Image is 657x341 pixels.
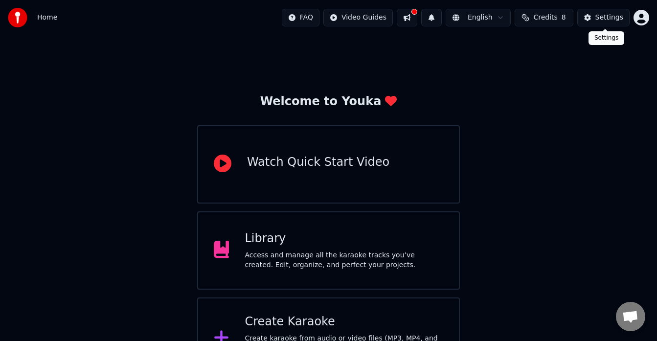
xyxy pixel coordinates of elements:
[577,9,630,26] button: Settings
[562,13,566,23] span: 8
[595,13,623,23] div: Settings
[245,314,443,330] div: Create Karaoke
[260,94,397,110] div: Welcome to Youka
[616,302,645,331] div: 채팅 열기
[37,13,57,23] span: Home
[515,9,573,26] button: Credits8
[282,9,319,26] button: FAQ
[323,9,393,26] button: Video Guides
[245,231,443,247] div: Library
[8,8,27,27] img: youka
[37,13,57,23] nav: breadcrumb
[247,155,389,170] div: Watch Quick Start Video
[589,31,624,45] div: Settings
[245,250,443,270] div: Access and manage all the karaoke tracks you’ve created. Edit, organize, and perfect your projects.
[533,13,557,23] span: Credits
